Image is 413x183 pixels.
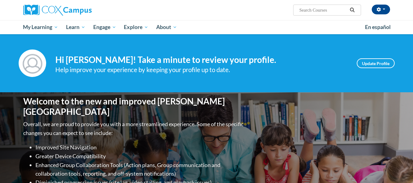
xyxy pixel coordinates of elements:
[124,24,148,31] span: Explore
[156,24,177,31] span: About
[120,20,152,34] a: Explore
[23,5,92,16] img: Cox Campus
[23,120,245,137] p: Overall, we are proud to provide you with a more streamlined experience. Some of the specific cha...
[361,21,395,34] a: En español
[357,58,395,68] a: Update Profile
[35,152,245,161] li: Greater Device Compatibility
[365,24,391,30] span: En español
[19,49,46,77] img: Profile Image
[55,55,348,65] h4: Hi [PERSON_NAME]! Take a minute to review your profile.
[152,20,181,34] a: About
[93,24,116,31] span: Engage
[23,5,139,16] a: Cox Campus
[66,24,85,31] span: Learn
[372,5,390,14] button: Account Settings
[299,6,348,14] input: Search Courses
[19,20,62,34] a: My Learning
[35,161,245,178] li: Enhanced Group Collaboration Tools (Action plans, Group communication and collaboration tools, re...
[62,20,89,34] a: Learn
[23,24,58,31] span: My Learning
[89,20,120,34] a: Engage
[389,159,408,178] iframe: Button to launch messaging window
[23,96,245,117] h1: Welcome to the new and improved [PERSON_NAME][GEOGRAPHIC_DATA]
[14,20,399,34] div: Main menu
[55,65,348,75] div: Help improve your experience by keeping your profile up to date.
[35,143,245,152] li: Improved Site Navigation
[348,6,357,14] button: Search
